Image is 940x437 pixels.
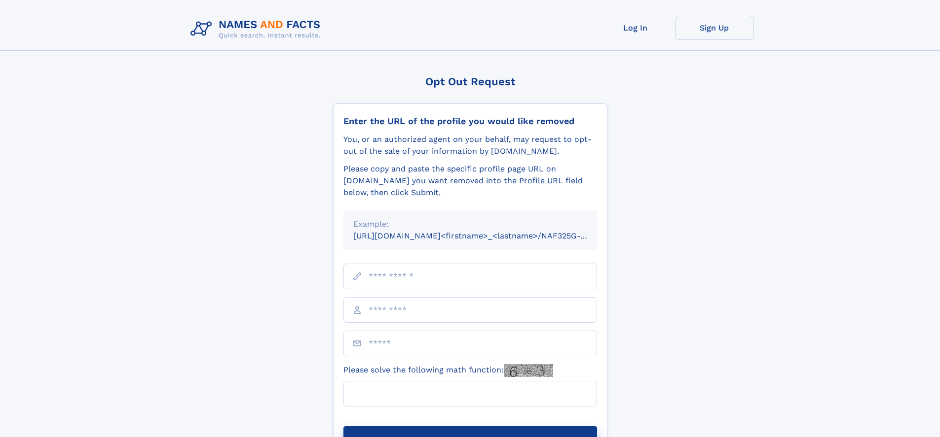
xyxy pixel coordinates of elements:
[343,163,597,199] div: Please copy and paste the specific profile page URL on [DOMAIN_NAME] you want removed into the Pr...
[675,16,754,40] a: Sign Up
[353,218,587,230] div: Example:
[187,16,329,42] img: Logo Names and Facts
[343,134,597,157] div: You, or an authorized agent on your behalf, may request to opt-out of the sale of your informatio...
[596,16,675,40] a: Log In
[343,364,553,377] label: Please solve the following math function:
[353,231,616,240] small: [URL][DOMAIN_NAME]<firstname>_<lastname>/NAF325G-xxxxxxxx
[333,75,607,88] div: Opt Out Request
[343,116,597,127] div: Enter the URL of the profile you would like removed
